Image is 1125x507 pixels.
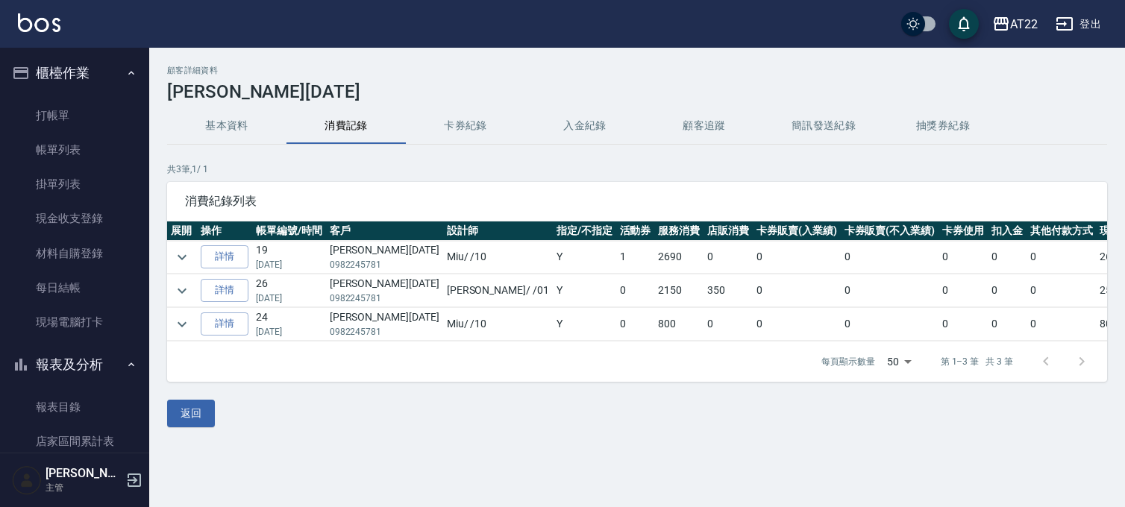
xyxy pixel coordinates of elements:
td: 0 [1027,241,1097,274]
button: 基本資料 [167,108,286,144]
td: Miu / /10 [443,308,553,341]
a: 店家區間累計表 [6,424,143,459]
td: 0 [616,274,655,307]
td: 800 [654,308,703,341]
a: 帳單列表 [6,133,143,167]
td: 0 [841,274,939,307]
p: 共 3 筆, 1 / 1 [167,163,1107,176]
td: 0 [938,241,988,274]
button: 入金紀錄 [525,108,645,144]
button: save [949,9,979,39]
th: 店販消費 [703,221,753,241]
td: 0 [703,308,753,341]
td: [PERSON_NAME][DATE] [326,274,443,307]
th: 卡券販賣(入業績) [753,221,841,241]
p: 每頁顯示數量 [821,355,875,368]
h3: [PERSON_NAME][DATE] [167,81,1107,102]
button: expand row [171,246,193,268]
button: 簡訊發送紀錄 [764,108,883,144]
div: 50 [881,341,917,382]
button: AT22 [986,9,1044,40]
a: 詳情 [201,245,248,268]
p: 0982245781 [330,292,439,305]
th: 指定/不指定 [553,221,616,241]
td: 26 [252,274,326,307]
a: 詳情 [201,279,248,302]
td: 0 [1027,308,1097,341]
td: 0 [988,241,1027,274]
td: [PERSON_NAME] / /01 [443,274,553,307]
button: 消費記錄 [286,108,406,144]
td: 0 [753,241,841,274]
th: 卡券販賣(不入業績) [841,221,939,241]
td: 0 [753,308,841,341]
h5: [PERSON_NAME] [46,466,122,481]
th: 扣入金 [988,221,1027,241]
a: 現金收支登錄 [6,201,143,236]
p: 0982245781 [330,325,439,338]
a: 每日結帳 [6,271,143,305]
td: 0 [938,274,988,307]
button: 返回 [167,400,215,427]
th: 卡券使用 [938,221,988,241]
a: 材料自購登錄 [6,236,143,271]
td: Miu / /10 [443,241,553,274]
td: 0 [988,308,1027,341]
a: 打帳單 [6,98,143,133]
button: 報表及分析 [6,345,143,384]
td: 0 [841,241,939,274]
th: 帳單編號/時間 [252,221,326,241]
button: expand row [171,280,193,302]
td: 0 [988,274,1027,307]
td: 0 [616,308,655,341]
th: 操作 [197,221,252,241]
td: [PERSON_NAME][DATE] [326,241,443,274]
td: 0 [1027,274,1097,307]
div: AT22 [1010,15,1038,34]
p: 0982245781 [330,258,439,271]
td: 0 [703,241,753,274]
th: 服務消費 [654,221,703,241]
td: Y [553,274,616,307]
a: 詳情 [201,312,248,336]
td: 1 [616,241,655,274]
td: 0 [938,308,988,341]
th: 設計師 [443,221,553,241]
td: 2690 [654,241,703,274]
td: 24 [252,308,326,341]
th: 其他付款方式 [1027,221,1097,241]
button: 抽獎券紀錄 [883,108,1003,144]
th: 客戶 [326,221,443,241]
td: 0 [753,274,841,307]
td: 350 [703,274,753,307]
h2: 顧客詳細資料 [167,66,1107,75]
button: 櫃檯作業 [6,54,143,92]
a: 掛單列表 [6,167,143,201]
p: 主管 [46,481,122,494]
td: 0 [841,308,939,341]
img: Person [12,465,42,495]
img: Logo [18,13,60,32]
button: 登出 [1050,10,1107,38]
button: 顧客追蹤 [645,108,764,144]
p: [DATE] [256,258,322,271]
a: 現場電腦打卡 [6,305,143,339]
td: 2150 [654,274,703,307]
td: Y [553,308,616,341]
p: [DATE] [256,325,322,338]
td: Y [553,241,616,274]
td: [PERSON_NAME][DATE] [326,308,443,341]
span: 消費紀錄列表 [185,194,1089,209]
button: expand row [171,313,193,336]
a: 報表目錄 [6,390,143,424]
th: 展開 [167,221,197,241]
p: [DATE] [256,292,322,305]
p: 第 1–3 筆 共 3 筆 [941,355,1013,368]
button: 卡券紀錄 [406,108,525,144]
td: 19 [252,241,326,274]
th: 活動券 [616,221,655,241]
